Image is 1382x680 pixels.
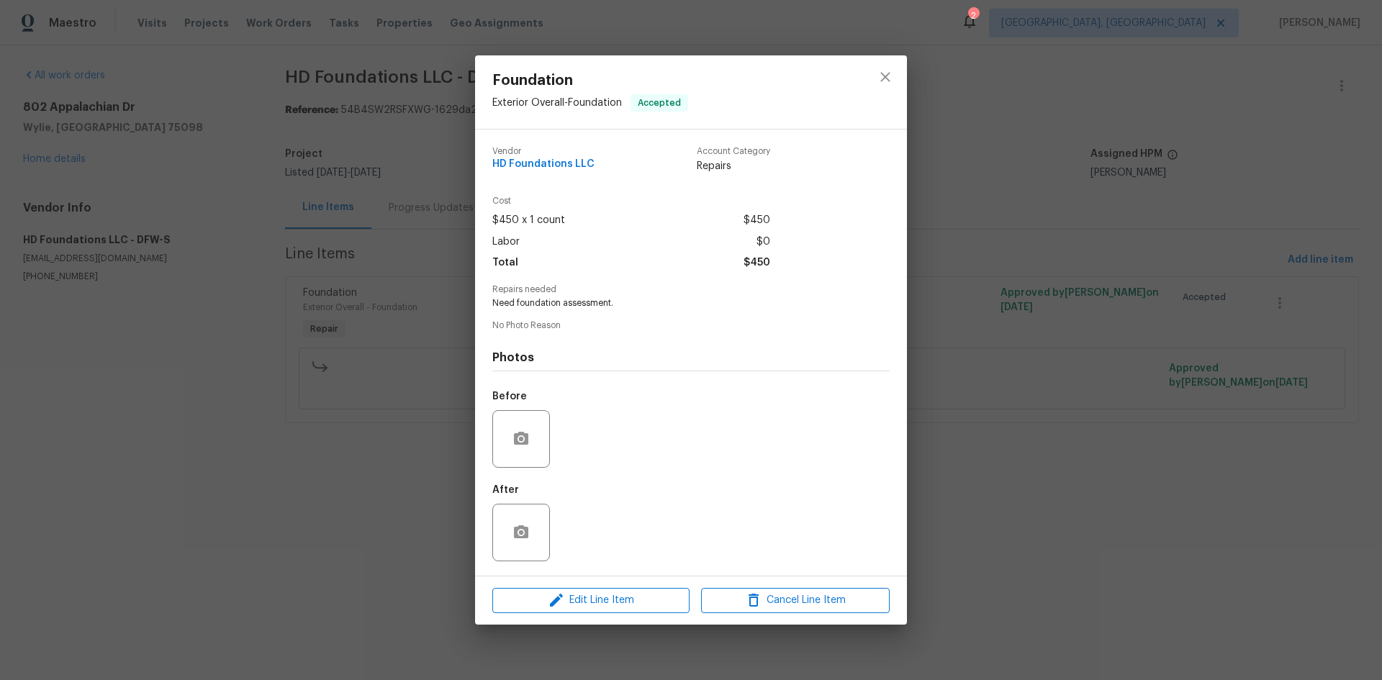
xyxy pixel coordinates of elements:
[492,98,622,108] span: Exterior Overall - Foundation
[492,321,890,330] span: No Photo Reason
[492,285,890,294] span: Repairs needed
[757,232,770,253] span: $0
[968,9,978,23] div: 2
[497,591,685,609] span: Edit Line Item
[492,588,690,613] button: Edit Line Item
[492,147,595,156] span: Vendor
[492,297,850,309] span: Need foundation assessment.
[701,588,890,613] button: Cancel Line Item
[697,147,770,156] span: Account Category
[744,210,770,231] span: $450
[492,232,520,253] span: Labor
[492,253,518,273] span: Total
[744,253,770,273] span: $450
[492,391,527,402] h5: Before
[705,591,885,609] span: Cancel Line Item
[492,210,565,231] span: $450 x 1 count
[492,73,688,89] span: Foundation
[632,96,687,110] span: Accepted
[492,485,519,495] h5: After
[697,159,770,173] span: Repairs
[492,350,890,365] h4: Photos
[492,196,770,206] span: Cost
[868,60,903,94] button: close
[492,159,595,170] span: HD Foundations LLC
